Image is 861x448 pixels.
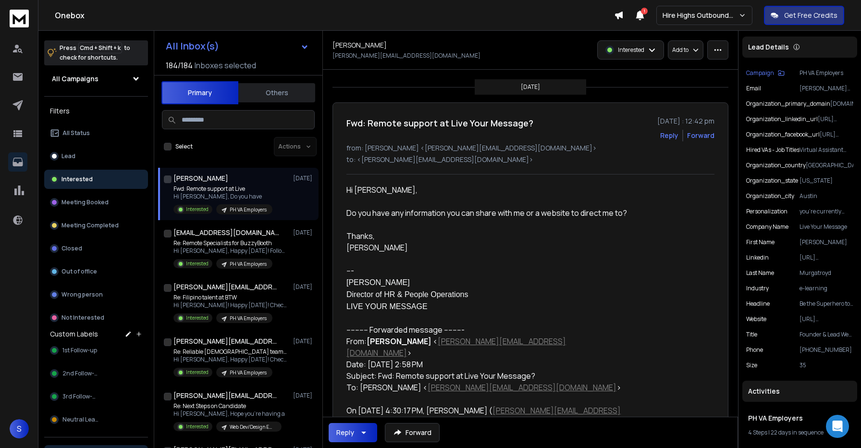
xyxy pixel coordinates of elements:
div: Forward [687,131,714,140]
p: PH VA Employers [799,69,853,77]
button: Out of office [44,262,148,281]
span: 3rd Follow-up [62,393,99,400]
p: PH VA Employers [230,315,267,322]
p: Closed [61,245,82,252]
a: [PERSON_NAME][EMAIL_ADDRESS][DOMAIN_NAME] [428,382,616,393]
p: PH VA Employers [230,261,267,268]
p: Interested [61,175,93,183]
h1: All Campaigns [52,74,98,84]
button: Wrong person [44,285,148,304]
p: Out of office [61,268,97,275]
p: Be the Superhero to Your Tribe [799,300,853,308]
div: Activities [742,381,857,402]
p: [DATE] [293,337,315,345]
p: Personalization [746,208,787,215]
p: Hi [PERSON_NAME], Do you have [173,193,272,200]
p: organization_facebook_url [746,131,820,138]
button: Others [238,82,315,103]
p: PH VA Employers [230,206,267,213]
h1: [PERSON_NAME] [332,40,387,50]
p: organization_city [746,192,794,200]
span: 1 [641,8,648,14]
div: Reply [336,428,354,437]
p: [PERSON_NAME] [799,238,853,246]
h1: Fwd: Remote support at Live Your Message? [346,116,533,130]
p: Interested [186,423,209,430]
p: Lead Details [748,42,789,52]
p: [DOMAIN_NAME] [830,100,853,108]
span: 2nd Follow-up [62,370,101,377]
p: [URL][DOMAIN_NAME] [818,115,853,123]
div: ---------- Forwarded message --------- From: Date: [DATE] 2:58 PM Subject: Fwd: Remote support at... [346,324,627,405]
div: [PERSON_NAME] [346,242,627,253]
span: 4 Steps [748,428,767,436]
button: Forward [385,423,440,442]
p: e-learning [799,285,853,292]
p: Re: Filipino talent at BTW [173,294,289,301]
p: Hi [PERSON_NAME], Happy [DATE]! Following up [173,247,289,255]
p: All Status [62,129,90,137]
p: you're currently leveraging virtual assistants and video editors from the [GEOGRAPHIC_DATA]. [799,208,853,215]
strong: [PERSON_NAME] [367,336,431,347]
span: < > [346,336,566,358]
p: to: <[PERSON_NAME][EMAIL_ADDRESS][DOMAIN_NAME]> [346,155,714,164]
button: Reply [660,131,678,140]
span: Cmd + Shift + k [78,42,122,53]
p: headline [746,300,770,308]
h1: Onebox [55,10,614,21]
p: Not Interested [61,314,104,322]
button: S [10,419,29,438]
span: 184 / 184 [166,60,193,71]
p: [DATE] [293,283,315,291]
span: 22 days in sequence [771,428,824,436]
p: organization_country [746,162,806,169]
p: size [746,361,757,369]
p: Hi [PERSON_NAME], Hope you're having a [173,410,285,418]
div: Open Intercom Messenger [826,415,849,438]
p: [PERSON_NAME][EMAIL_ADDRESS][DOMAIN_NAME] [799,85,853,92]
p: Austin [799,192,853,200]
button: Neutral Leads [44,410,148,429]
a: [PERSON_NAME][EMAIL_ADDRESS][DOMAIN_NAME] [346,336,566,358]
p: [URL][DOMAIN_NAME] [799,315,853,323]
div: Thanks, [346,230,627,242]
p: hired VAs - job titles [746,146,799,154]
label: Select [175,143,193,150]
p: [PERSON_NAME][EMAIL_ADDRESS][DOMAIN_NAME] [332,52,480,60]
p: PH VA Employers [230,369,267,376]
img: logo [10,10,29,27]
p: Re: Remote Specialists for BuzzyBooth [173,239,289,247]
button: Not Interested [44,308,148,327]
button: Primary [161,81,238,104]
p: [DATE] : 12:42 pm [657,116,714,126]
p: Interested [618,46,644,54]
p: title [746,331,757,338]
h1: [PERSON_NAME][EMAIL_ADDRESS][PERSON_NAME][DOMAIN_NAME] [173,282,279,292]
p: Re: Reliable [DEMOGRAPHIC_DATA] teams at [173,348,289,356]
p: Meeting Completed [61,222,119,229]
p: Hire Highs Outbound Engine [663,11,738,20]
button: Interested [44,170,148,189]
span: Neutral Leads [62,416,102,423]
h1: [PERSON_NAME][EMAIL_ADDRESS][DOMAIN_NAME] [173,336,279,346]
font: [PERSON_NAME] [346,278,410,286]
p: Lead [61,152,75,160]
p: linkedin [746,254,769,261]
button: 3rd Follow-up [44,387,148,406]
p: [GEOGRAPHIC_DATA] [806,162,853,169]
span: 1st Follow-up [62,347,97,354]
p: Email [746,85,761,92]
h3: Inboxes selected [195,60,256,71]
h3: Custom Labels [50,329,98,339]
button: 1st Follow-up [44,341,148,360]
p: Founder & Lead Web Strategist [799,331,853,338]
p: Interested [186,206,209,213]
p: Campaign [746,69,774,77]
p: [US_STATE] [799,177,853,185]
button: Campaign [746,69,785,77]
p: industry [746,285,769,292]
button: Closed [44,239,148,258]
span: --- [346,265,356,276]
p: [URL][DOMAIN_NAME] [820,131,853,138]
